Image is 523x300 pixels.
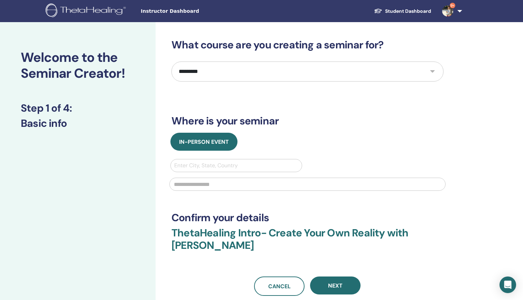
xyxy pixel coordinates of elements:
[254,276,305,296] a: Cancel
[171,227,443,260] h3: ThetaHealing Intro- Create Your Own Reality with [PERSON_NAME]
[499,276,516,293] div: Open Intercom Messenger
[268,283,291,290] span: Cancel
[171,39,443,51] h3: What course are you creating a seminar for?
[21,117,135,130] h3: Basic info
[141,8,244,15] span: Instructor Dashboard
[374,8,382,14] img: graduation-cap-white.svg
[310,276,361,294] button: Next
[170,133,237,151] button: In-Person Event
[450,3,455,8] span: 9+
[328,282,343,289] span: Next
[21,102,135,114] h3: Step 1 of 4 :
[442,6,453,17] img: default.jpg
[171,212,443,224] h3: Confirm your details
[171,115,443,127] h3: Where is your seminar
[368,5,437,18] a: Student Dashboard
[179,138,229,146] span: In-Person Event
[21,50,135,81] h2: Welcome to the Seminar Creator!
[46,3,128,19] img: logo.png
